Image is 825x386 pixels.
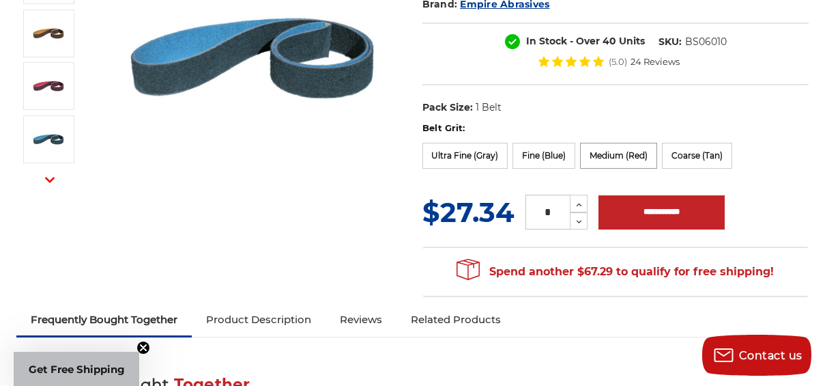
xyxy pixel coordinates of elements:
[192,305,325,335] a: Product Description
[16,305,192,335] a: Frequently Bought Together
[29,363,125,376] span: Get Free Shipping
[457,265,774,278] span: Spend another $67.29 to qualify for free shipping!
[619,35,645,47] span: Units
[136,341,150,355] button: Close teaser
[739,349,802,362] span: Contact us
[31,69,66,103] img: 2" x 72" Medium Surface Conditioning Belt
[422,122,809,135] label: Belt Grit:
[609,57,627,66] span: (5.0)
[31,122,66,156] img: 2" x 72" Fine Surface Conditioning Belt
[33,165,66,195] button: Next
[526,35,567,47] span: In Stock
[422,195,515,229] span: $27.34
[685,35,727,49] dd: BS06010
[14,352,139,386] div: Get Free ShippingClose teaser
[396,305,515,335] a: Related Products
[603,35,616,47] span: 40
[476,100,502,115] dd: 1 Belt
[325,305,396,335] a: Reviews
[31,16,66,51] img: 2" x 72" Coarse Surface Conditioning Belt
[658,35,682,49] dt: SKU:
[702,335,811,376] button: Contact us
[631,57,680,66] span: 24 Reviews
[570,35,600,47] span: - Over
[422,100,473,115] dt: Pack Size:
